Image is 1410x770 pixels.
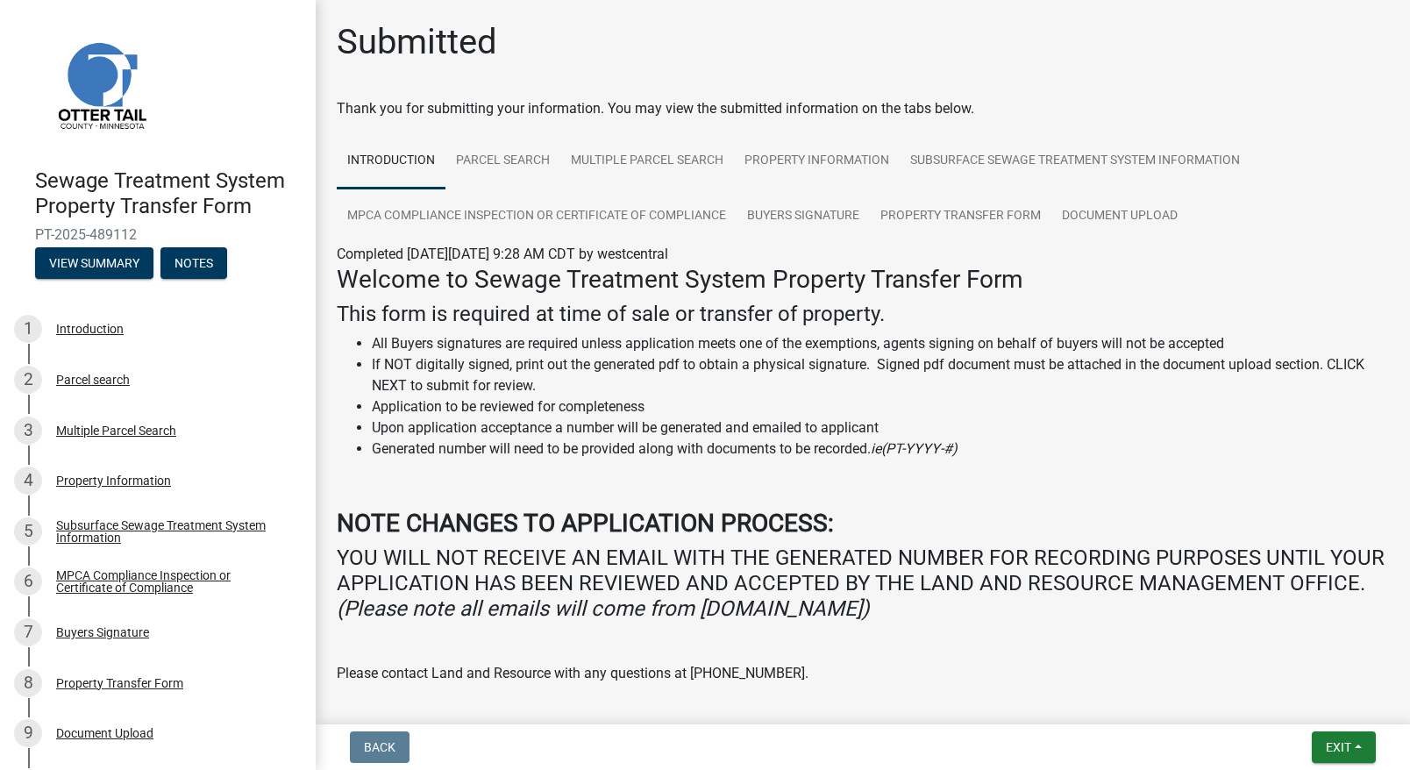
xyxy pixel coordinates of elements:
img: Otter Tail County, Minnesota [35,18,167,150]
span: Completed [DATE][DATE] 9:28 AM CDT by westcentral [337,246,668,262]
i: (Please note all emails will come from [DOMAIN_NAME]) [337,596,869,621]
i: ie(PT-YYYY-#) [871,440,958,457]
div: Property Transfer Form [56,677,183,689]
div: Buyers Signature [56,626,149,638]
li: Upon application acceptance a number will be generated and emailed to applicant [372,417,1389,438]
li: All Buyers signatures are required unless application meets one of the exemptions, agents signing... [372,333,1389,354]
h4: This form is required at time of sale or transfer of property. [337,302,1389,327]
a: Property Information [734,133,900,189]
div: 1 [14,315,42,343]
button: Notes [160,247,227,279]
strong: NOTE CHANGES TO APPLICATION PROCESS: [337,509,834,538]
div: Introduction [56,323,124,335]
a: Document Upload [1051,189,1188,245]
div: 6 [14,567,42,595]
div: 4 [14,467,42,495]
wm-modal-confirm: Notes [160,257,227,271]
button: Exit [1312,731,1376,763]
div: Document Upload [56,727,153,739]
div: 2 [14,366,42,394]
div: Thank you for submitting your information. You may view the submitted information on the tabs below. [337,98,1389,119]
a: MPCA Compliance Inspection or Certificate of Compliance [337,189,737,245]
div: 3 [14,417,42,445]
span: Back [364,740,395,754]
wm-modal-confirm: Summary [35,257,153,271]
div: 8 [14,669,42,697]
li: Generated number will need to be provided along with documents to be recorded. [372,438,1389,460]
span: Exit [1326,740,1351,754]
a: Subsurface Sewage Treatment System Information [900,133,1250,189]
span: PT-2025-489112 [35,226,281,243]
a: Parcel search [445,133,560,189]
li: Application to be reviewed for completeness [372,396,1389,417]
h1: Submitted [337,21,497,63]
div: 9 [14,719,42,747]
a: Buyers Signature [737,189,870,245]
div: 7 [14,618,42,646]
a: Multiple Parcel Search [560,133,734,189]
h4: Sewage Treatment System Property Transfer Form [35,168,302,219]
div: 5 [14,517,42,545]
div: Multiple Parcel Search [56,424,176,437]
li: If NOT digitally signed, print out the generated pdf to obtain a physical signature. Signed pdf d... [372,354,1389,396]
div: Parcel search [56,374,130,386]
div: Subsurface Sewage Treatment System Information [56,519,288,544]
h4: YOU WILL NOT RECEIVE AN EMAIL WITH THE GENERATED NUMBER FOR RECORDING PURPOSES UNTIL YOUR APPLICA... [337,545,1389,621]
div: Property Information [56,474,171,487]
a: Property Transfer Form [870,189,1051,245]
h3: Welcome to Sewage Treatment System Property Transfer Form [337,265,1389,295]
a: Introduction [337,133,445,189]
p: Please contact Land and Resource with any questions at [PHONE_NUMBER]. [337,663,1389,684]
button: View Summary [35,247,153,279]
div: MPCA Compliance Inspection or Certificate of Compliance [56,569,288,594]
button: Back [350,731,409,763]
